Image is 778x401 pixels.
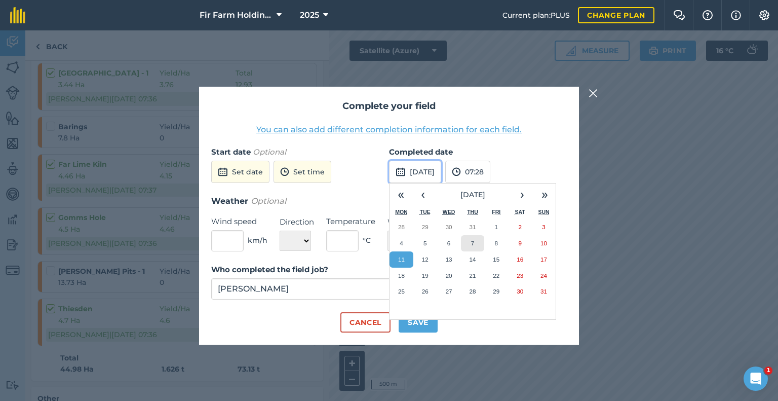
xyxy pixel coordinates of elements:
[532,251,556,268] button: August 17, 2025
[469,256,476,263] abbr: August 14, 2025
[211,147,251,157] strong: Start date
[422,256,429,263] abbr: August 12, 2025
[446,272,452,279] abbr: August 20, 2025
[446,288,452,295] abbr: August 27, 2025
[493,272,499,279] abbr: August 22, 2025
[758,10,770,20] img: A cog icon
[492,209,500,215] abbr: Friday
[540,272,547,279] abbr: August 24, 2025
[389,161,441,183] button: [DATE]
[517,256,523,263] abbr: August 16, 2025
[398,256,405,263] abbr: August 11, 2025
[484,268,508,284] button: August 22, 2025
[495,224,498,230] abbr: August 1, 2025
[398,272,405,279] abbr: August 18, 2025
[461,283,485,300] button: August 28, 2025
[390,251,413,268] button: August 11, 2025
[437,268,461,284] button: August 20, 2025
[390,184,412,206] button: «
[702,10,714,20] img: A question mark icon
[495,240,498,246] abbr: August 8, 2025
[484,219,508,235] button: August 1, 2025
[518,224,521,230] abbr: August 2, 2025
[532,235,556,251] button: August 10, 2025
[508,235,532,251] button: August 9, 2025
[437,235,461,251] button: August 6, 2025
[211,265,328,274] strong: Who completed the field job?
[390,268,413,284] button: August 18, 2025
[511,184,533,206] button: ›
[744,367,768,391] iframe: Intercom live chat
[422,224,429,230] abbr: July 29, 2025
[484,251,508,268] button: August 15, 2025
[10,7,25,23] img: fieldmargin Logo
[437,283,461,300] button: August 27, 2025
[461,235,485,251] button: August 7, 2025
[461,251,485,268] button: August 14, 2025
[502,10,570,21] span: Current plan : PLUS
[413,219,437,235] button: July 29, 2025
[387,216,438,228] label: Weather
[452,166,461,178] img: svg+xml;base64,PD94bWwgdmVyc2lvbj0iMS4wIiBlbmNvZGluZz0idXRmLTgiPz4KPCEtLSBHZW5lcmF0b3I6IEFkb2JlIE...
[218,166,228,178] img: svg+xml;base64,PD94bWwgdmVyc2lvbj0iMS4wIiBlbmNvZGluZz0idXRmLTgiPz4KPCEtLSBHZW5lcmF0b3I6IEFkb2JlIE...
[300,9,319,21] span: 2025
[589,87,598,99] img: svg+xml;base64,PHN2ZyB4bWxucz0iaHR0cDovL3d3dy53My5vcmcvMjAwMC9zdmciIHdpZHRoPSIyMiIgaGVpZ2h0PSIzMC...
[251,196,286,206] em: Optional
[248,235,267,246] span: km/h
[542,224,545,230] abbr: August 3, 2025
[396,166,406,178] img: svg+xml;base64,PD94bWwgdmVyc2lvbj0iMS4wIiBlbmNvZGluZz0idXRmLTgiPz4KPCEtLSBHZW5lcmF0b3I6IEFkb2JlIE...
[508,219,532,235] button: August 2, 2025
[274,161,331,183] button: Set time
[447,240,450,246] abbr: August 6, 2025
[533,184,556,206] button: »
[211,161,269,183] button: Set date
[400,240,403,246] abbr: August 4, 2025
[764,367,772,375] span: 1
[398,288,405,295] abbr: August 25, 2025
[446,256,452,263] abbr: August 13, 2025
[532,219,556,235] button: August 3, 2025
[413,283,437,300] button: August 26, 2025
[422,272,429,279] abbr: August 19, 2025
[469,224,476,230] abbr: July 31, 2025
[437,251,461,268] button: August 13, 2025
[517,272,523,279] abbr: August 23, 2025
[731,9,741,21] img: svg+xml;base64,PHN2ZyB4bWxucz0iaHR0cDovL3d3dy53My5vcmcvMjAwMC9zdmciIHdpZHRoPSIxNyIgaGVpZ2h0PSIxNy...
[540,288,547,295] abbr: August 31, 2025
[578,7,654,23] a: Change plan
[395,209,408,215] abbr: Monday
[437,219,461,235] button: July 30, 2025
[493,288,499,295] abbr: August 29, 2025
[390,283,413,300] button: August 25, 2025
[412,184,434,206] button: ‹
[413,251,437,268] button: August 12, 2025
[540,256,547,263] abbr: August 17, 2025
[413,268,437,284] button: August 19, 2025
[398,224,405,230] abbr: July 28, 2025
[469,272,476,279] abbr: August 21, 2025
[389,147,453,157] strong: Completed date
[467,209,478,215] abbr: Thursday
[673,10,685,20] img: Two speech bubbles overlapping with the left bubble in the forefront
[211,215,267,228] label: Wind speed
[517,288,523,295] abbr: August 30, 2025
[280,216,314,228] label: Direction
[363,235,371,246] span: ° C
[508,283,532,300] button: August 30, 2025
[508,251,532,268] button: August 16, 2025
[326,215,375,228] label: Temperature
[413,235,437,251] button: August 5, 2025
[256,124,522,136] button: You can also add different completion information for each field.
[200,9,273,21] span: Fir Farm Holdings Limited
[518,240,521,246] abbr: August 9, 2025
[493,256,499,263] abbr: August 15, 2025
[515,209,525,215] abbr: Saturday
[445,161,490,183] button: 07:28
[538,209,549,215] abbr: Sunday
[423,240,426,246] abbr: August 5, 2025
[390,219,413,235] button: July 28, 2025
[532,268,556,284] button: August 24, 2025
[446,224,452,230] abbr: July 30, 2025
[532,283,556,300] button: August 31, 2025
[253,147,286,157] em: Optional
